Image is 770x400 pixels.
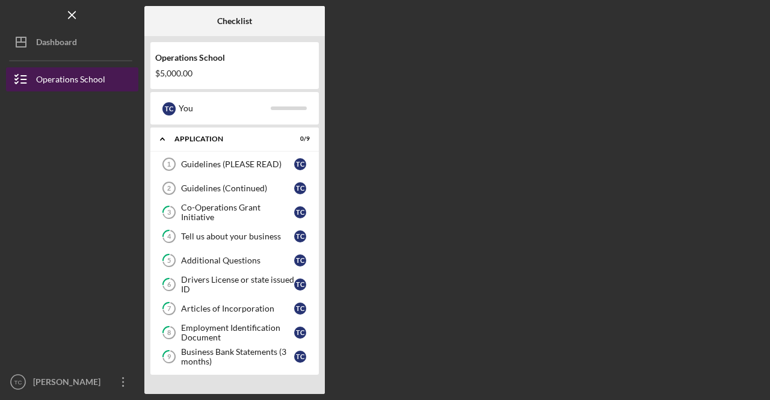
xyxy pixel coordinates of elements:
div: Co-Operations Grant Initiative [181,203,294,222]
div: T C [294,278,306,291]
div: T C [294,230,306,242]
div: Tell us about your business [181,232,294,241]
div: Articles of Incorporation [181,304,294,313]
a: 6Drivers License or state issued IDTC [156,272,313,297]
a: 2Guidelines (Continued)TC [156,176,313,200]
a: 1Guidelines (PLEASE READ)TC [156,152,313,176]
div: 0 / 9 [288,135,310,143]
div: Operations School [36,67,105,94]
div: T C [294,351,306,363]
div: Guidelines (Continued) [181,183,294,193]
tspan: 1 [167,161,171,168]
div: Drivers License or state issued ID [181,275,294,294]
div: T C [294,327,306,339]
a: 4Tell us about your businessTC [156,224,313,248]
button: TC[PERSON_NAME] [6,370,138,394]
tspan: 7 [167,305,171,313]
tspan: 2 [167,185,171,192]
tspan: 3 [167,209,171,217]
a: 7Articles of IncorporationTC [156,297,313,321]
div: Operations School [155,53,314,63]
button: Operations School [6,67,138,91]
text: TC [14,379,22,386]
tspan: 8 [167,329,171,337]
a: 9Business Bank Statements (3 months)TC [156,345,313,369]
div: T C [294,206,306,218]
div: You [179,98,271,118]
button: Dashboard [6,30,138,54]
div: Application [174,135,280,143]
div: $5,000.00 [155,69,314,78]
div: T C [294,303,306,315]
div: T C [294,182,306,194]
div: Guidelines (PLEASE READ) [181,159,294,169]
div: T C [294,254,306,266]
div: Dashboard [36,30,77,57]
div: Additional Questions [181,256,294,265]
b: Checklist [217,16,252,26]
tspan: 9 [167,353,171,361]
div: T C [294,158,306,170]
div: Business Bank Statements (3 months) [181,347,294,366]
tspan: 6 [167,281,171,289]
tspan: 5 [167,257,171,265]
a: 8Employment Identification DocumentTC [156,321,313,345]
a: 3Co-Operations Grant InitiativeTC [156,200,313,224]
div: T C [162,102,176,115]
a: 5Additional QuestionsTC [156,248,313,272]
div: [PERSON_NAME] [30,370,108,397]
div: Employment Identification Document [181,323,294,342]
tspan: 4 [167,233,171,241]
